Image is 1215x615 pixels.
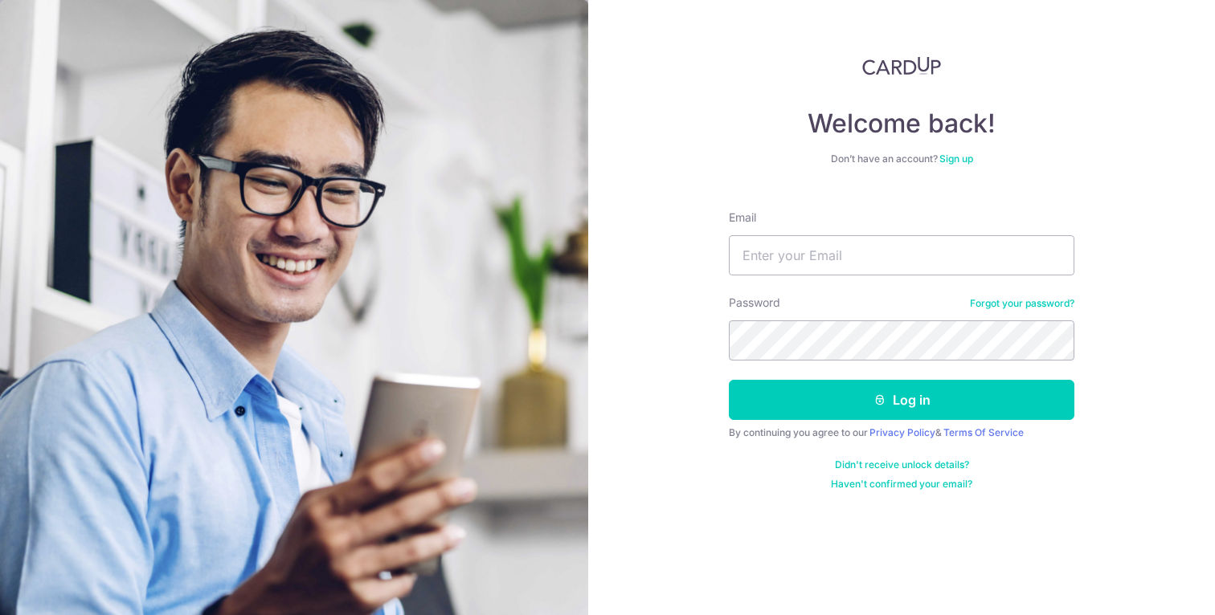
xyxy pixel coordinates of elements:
[943,426,1024,438] a: Terms Of Service
[729,295,780,311] label: Password
[729,380,1074,420] button: Log in
[831,478,972,491] a: Haven't confirmed your email?
[970,297,1074,310] a: Forgot your password?
[835,458,969,471] a: Didn't receive unlock details?
[869,426,935,438] a: Privacy Policy
[729,108,1074,140] h4: Welcome back!
[939,153,973,165] a: Sign up
[729,153,1074,165] div: Don’t have an account?
[862,56,941,75] img: CardUp Logo
[729,235,1074,275] input: Enter your Email
[729,210,756,226] label: Email
[729,426,1074,439] div: By continuing you agree to our &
